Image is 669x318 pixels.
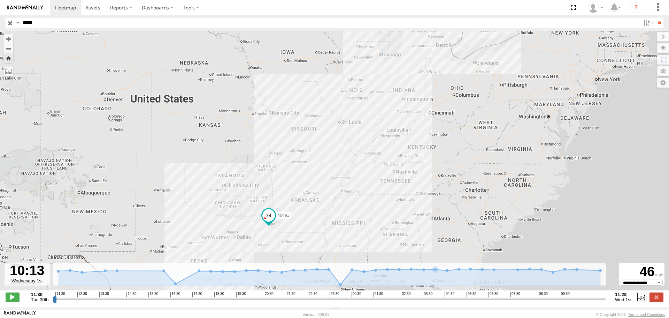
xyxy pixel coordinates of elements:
label: Play/Stop [6,293,20,302]
span: 03:30 [423,292,432,297]
label: Close [649,293,663,302]
strong: 11:28 [615,292,631,297]
label: Disable Chart [636,293,646,302]
span: 12:30 [77,292,87,297]
a: Terms and Conditions [628,312,665,317]
span: 04:30 [445,292,454,297]
span: 06:30 [489,292,498,297]
i: ? [630,2,641,13]
span: 14:30 [126,292,136,297]
button: Zoom out [3,44,13,53]
label: Search Filter Options [640,18,655,28]
span: 23:30 [330,292,339,297]
span: 15:30 [148,292,158,297]
button: Zoom Home [3,53,13,63]
a: Visit our Website [4,311,36,318]
span: 22:30 [308,292,317,297]
span: 21:30 [286,292,295,297]
span: 01:30 [374,292,383,297]
span: 16:30 [170,292,180,297]
span: 13:30 [99,292,109,297]
span: 05:30 [467,292,476,297]
label: Measure [3,66,13,76]
span: 11:30 [55,292,65,297]
span: 19:30 [236,292,246,297]
span: 02:30 [401,292,410,297]
span: 07:30 [510,292,520,297]
label: Search Query [15,18,20,28]
span: 09:30 [560,292,570,297]
span: 17:30 [192,292,202,297]
span: 40491 [278,213,289,218]
div: Juan Oropeza [585,2,606,13]
strong: 11:30 [31,292,49,297]
img: rand-logo.svg [7,5,43,10]
span: 00:30 [352,292,361,297]
div: 46 [620,264,663,280]
button: Zoom in [3,34,13,44]
span: 18:30 [214,292,224,297]
span: 08:30 [538,292,548,297]
div: Version: 309.01 [303,312,329,317]
label: Map Settings [657,78,669,88]
span: Tue 30th Sep 2025 [31,297,49,302]
span: 20:30 [264,292,274,297]
span: Wed 1st Oct 2025 [615,297,631,302]
div: © Copyright 2025 - [596,312,665,317]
